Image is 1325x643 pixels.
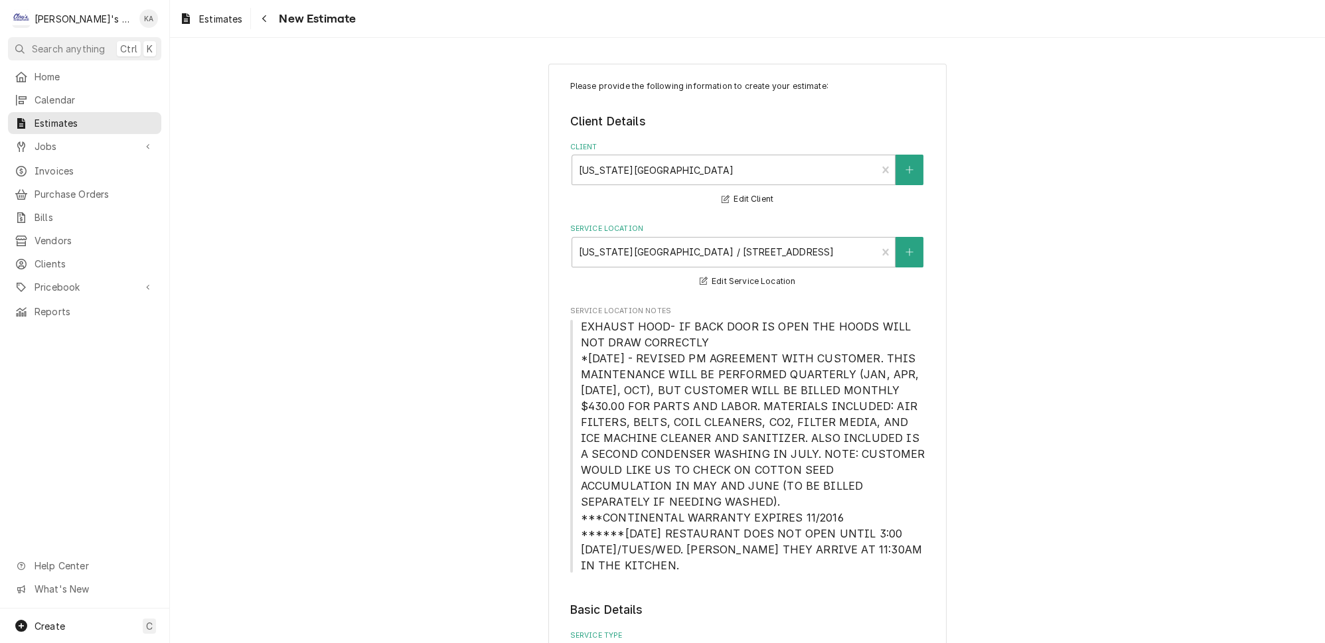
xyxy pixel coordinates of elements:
[12,9,31,28] div: C
[199,12,242,26] span: Estimates
[570,319,925,573] span: Service Location Notes
[8,112,161,134] a: Estimates
[120,42,137,56] span: Ctrl
[570,601,925,618] legend: Basic Details
[581,320,929,572] span: EXHAUST HOOD- IF BACK DOOR IS OPEN THE HOODS WILL NOT DRAW CORRECTLY *[DATE] - REVISED PM AGREEME...
[12,9,31,28] div: Clay's Refrigeration's Avatar
[570,142,925,208] div: Client
[8,206,161,228] a: Bills
[8,66,161,88] a: Home
[35,12,132,26] div: [PERSON_NAME]'s Refrigeration
[570,630,925,641] label: Service Type
[896,237,923,267] button: Create New Location
[8,37,161,60] button: Search anythingCtrlK
[8,230,161,251] a: Vendors
[35,234,155,248] span: Vendors
[698,273,798,290] button: Edit Service Location
[35,280,135,294] span: Pricebook
[139,9,158,28] div: KA
[8,183,161,205] a: Purchase Orders
[35,559,153,573] span: Help Center
[570,306,925,317] span: Service Location Notes
[570,224,925,234] label: Service Location
[8,301,161,322] a: Reports
[8,276,161,298] a: Go to Pricebook
[35,187,155,201] span: Purchase Orders
[8,135,161,157] a: Go to Jobs
[570,113,925,130] legend: Client Details
[35,257,155,271] span: Clients
[139,9,158,28] div: Korey Austin's Avatar
[35,582,153,596] span: What's New
[8,578,161,600] a: Go to What's New
[570,80,925,92] p: Please provide the following information to create your estimate:
[275,10,356,28] span: New Estimate
[570,224,925,289] div: Service Location
[35,305,155,319] span: Reports
[8,555,161,577] a: Go to Help Center
[147,42,153,56] span: K
[8,89,161,111] a: Calendar
[905,248,913,257] svg: Create New Location
[174,8,248,30] a: Estimates
[570,306,925,573] div: Service Location Notes
[35,164,155,178] span: Invoices
[35,139,135,153] span: Jobs
[32,42,105,56] span: Search anything
[35,116,155,130] span: Estimates
[146,619,153,633] span: C
[35,93,155,107] span: Calendar
[8,253,161,275] a: Clients
[35,210,155,224] span: Bills
[720,191,775,208] button: Edit Client
[254,8,275,29] button: Navigate back
[570,142,925,153] label: Client
[35,620,65,632] span: Create
[905,165,913,175] svg: Create New Client
[35,70,155,84] span: Home
[8,160,161,182] a: Invoices
[896,155,923,185] button: Create New Client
